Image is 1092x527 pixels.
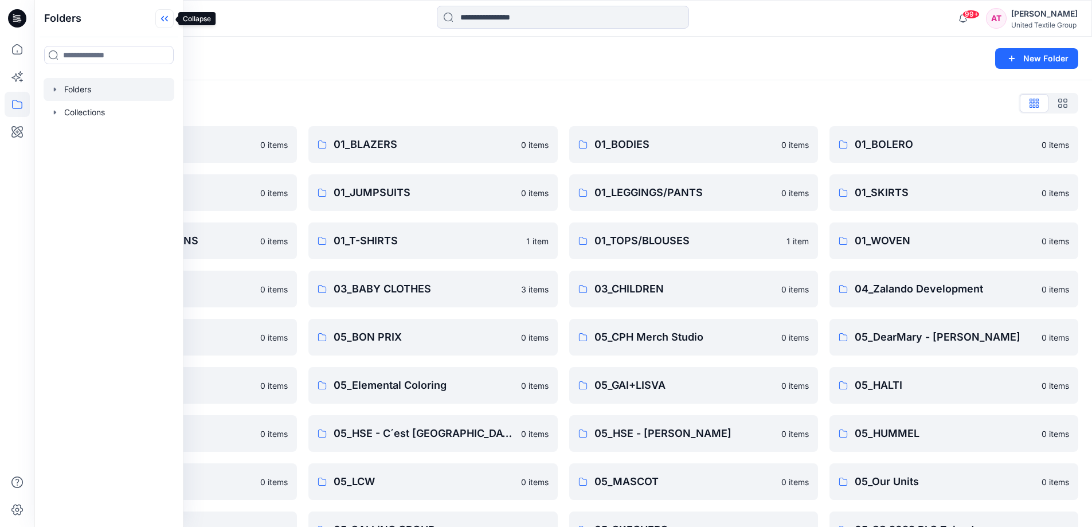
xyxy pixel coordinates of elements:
[829,126,1078,163] a: 01_BOLERO0 items
[521,139,549,151] p: 0 items
[308,174,557,211] a: 01_JUMPSUITS0 items
[781,331,809,343] p: 0 items
[786,235,809,247] p: 1 item
[260,187,288,199] p: 0 items
[855,329,1035,345] p: 05_DearMary - [PERSON_NAME]
[781,380,809,392] p: 0 items
[829,222,1078,259] a: 01_WOVEN0 items
[962,10,980,19] span: 99+
[829,319,1078,356] a: 05_DearMary - [PERSON_NAME]0 items
[308,222,557,259] a: 01_T-SHIRTS1 item
[526,235,549,247] p: 1 item
[569,271,818,307] a: 03_CHILDREN0 items
[521,428,549,440] p: 0 items
[334,281,514,297] p: 03_BABY CLOTHES
[308,271,557,307] a: 03_BABY CLOTHES3 items
[855,185,1035,201] p: 01_SKIRTS
[260,428,288,440] p: 0 items
[1042,476,1069,488] p: 0 items
[829,463,1078,500] a: 05_Our Units0 items
[594,377,774,393] p: 05_GAI+LISVA
[521,187,549,199] p: 0 items
[1042,428,1069,440] p: 0 items
[855,233,1035,249] p: 01_WOVEN
[1042,331,1069,343] p: 0 items
[260,235,288,247] p: 0 items
[781,187,809,199] p: 0 items
[260,380,288,392] p: 0 items
[308,415,557,452] a: 05_HSE - C´est [GEOGRAPHIC_DATA]0 items
[1042,139,1069,151] p: 0 items
[569,463,818,500] a: 05_MASCOT0 items
[594,474,774,490] p: 05_MASCOT
[569,222,818,259] a: 01_TOPS/BLOUSES1 item
[308,126,557,163] a: 01_BLAZERS0 items
[594,329,774,345] p: 05_CPH Merch Studio
[781,476,809,488] p: 0 items
[1042,283,1069,295] p: 0 items
[986,8,1007,29] div: AT
[855,136,1035,153] p: 01_BOLERO
[334,425,514,442] p: 05_HSE - C´est [GEOGRAPHIC_DATA]
[1042,187,1069,199] p: 0 items
[855,377,1035,393] p: 05_HALTI
[594,136,774,153] p: 01_BODIES
[334,474,514,490] p: 05_LCW
[855,474,1035,490] p: 05_Our Units
[334,329,514,345] p: 05_BON PRIX
[855,281,1035,297] p: 04_Zalando Development
[1011,21,1078,29] div: United Textile Group
[260,139,288,151] p: 0 items
[1042,380,1069,392] p: 0 items
[308,367,557,404] a: 05_Elemental Coloring0 items
[569,319,818,356] a: 05_CPH Merch Studio0 items
[855,425,1035,442] p: 05_HUMMEL
[308,463,557,500] a: 05_LCW0 items
[781,283,809,295] p: 0 items
[521,283,549,295] p: 3 items
[260,476,288,488] p: 0 items
[1042,235,1069,247] p: 0 items
[569,415,818,452] a: 05_HSE - [PERSON_NAME]0 items
[1011,7,1078,21] div: [PERSON_NAME]
[829,367,1078,404] a: 05_HALTI0 items
[594,425,774,442] p: 05_HSE - [PERSON_NAME]
[594,281,774,297] p: 03_CHILDREN
[594,233,780,249] p: 01_TOPS/BLOUSES
[334,136,514,153] p: 01_BLAZERS
[260,331,288,343] p: 0 items
[521,380,549,392] p: 0 items
[260,283,288,295] p: 0 items
[995,48,1078,69] button: New Folder
[334,377,514,393] p: 05_Elemental Coloring
[334,233,519,249] p: 01_T-SHIRTS
[521,476,549,488] p: 0 items
[308,319,557,356] a: 05_BON PRIX0 items
[569,367,818,404] a: 05_GAI+LISVA0 items
[334,185,514,201] p: 01_JUMPSUITS
[569,174,818,211] a: 01_LEGGINGS/PANTS0 items
[594,185,774,201] p: 01_LEGGINGS/PANTS
[829,271,1078,307] a: 04_Zalando Development0 items
[521,331,549,343] p: 0 items
[829,415,1078,452] a: 05_HUMMEL0 items
[569,126,818,163] a: 01_BODIES0 items
[781,139,809,151] p: 0 items
[781,428,809,440] p: 0 items
[829,174,1078,211] a: 01_SKIRTS0 items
